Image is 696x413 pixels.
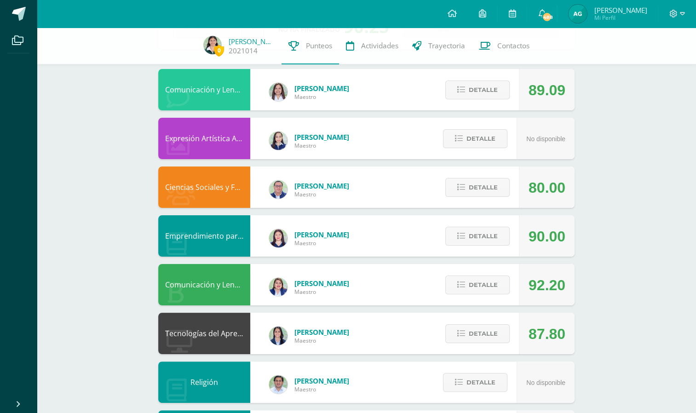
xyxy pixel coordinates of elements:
span: Maestro [294,337,349,344]
div: 90.00 [529,216,565,257]
span: Maestro [294,385,349,393]
div: 89.09 [529,69,565,111]
img: c11d42e410010543b8f7588cb98b0966.png [569,5,587,23]
span: Actividades [361,41,398,51]
img: 360951c6672e02766e5b7d72674f168c.png [269,132,288,150]
div: 87.80 [529,313,565,355]
span: 0 [214,45,224,56]
a: 2021014 [229,46,258,56]
div: 80.00 [529,167,565,208]
div: Comunicación y Lenguaje, Inglés [158,69,250,110]
span: Mi Perfil [594,14,647,22]
a: Trayectoria [405,28,472,64]
img: 21ecb1b6eb62dfcd83b073e897be9f81.png [203,36,222,54]
span: [PERSON_NAME] [294,132,349,142]
a: Punteos [282,28,339,64]
span: Detalle [469,81,498,98]
img: acecb51a315cac2de2e3deefdb732c9f.png [269,83,288,101]
span: Detalle [469,325,498,342]
img: 97caf0f34450839a27c93473503a1ec1.png [269,278,288,296]
span: [PERSON_NAME] [294,376,349,385]
span: [PERSON_NAME] [594,6,647,15]
div: Tecnologías del Aprendizaje y la Comunicación: Computación [158,313,250,354]
span: [PERSON_NAME] [294,327,349,337]
span: Contactos [497,41,529,51]
a: Contactos [472,28,536,64]
span: Detalle [469,276,498,293]
button: Detalle [445,227,510,246]
button: Detalle [443,129,507,148]
a: Actividades [339,28,405,64]
span: Maestro [294,190,349,198]
button: Detalle [445,178,510,197]
span: Maestro [294,288,349,296]
img: a452c7054714546f759a1a740f2e8572.png [269,229,288,247]
span: 488 [542,12,552,22]
button: Detalle [445,324,510,343]
div: Comunicación y Lenguaje, Idioma Español [158,264,250,305]
span: Punteos [306,41,332,51]
span: Maestro [294,142,349,149]
span: Detalle [469,228,498,245]
img: c1c1b07ef08c5b34f56a5eb7b3c08b85.png [269,180,288,199]
div: Religión [158,361,250,403]
span: Detalle [466,374,495,391]
span: No disponible [526,379,565,386]
span: [PERSON_NAME] [294,181,349,190]
span: No disponible [526,135,565,143]
span: Maestro [294,239,349,247]
img: f767cae2d037801592f2ba1a5db71a2a.png [269,375,288,394]
span: [PERSON_NAME] [294,84,349,93]
button: Detalle [445,80,510,99]
span: Maestro [294,93,349,101]
div: Expresión Artística ARTES PLÁSTICAS [158,118,250,159]
span: [PERSON_NAME] [294,279,349,288]
span: Trayectoria [428,41,465,51]
a: [PERSON_NAME] [229,37,275,46]
button: Detalle [443,373,507,392]
img: 7489ccb779e23ff9f2c3e89c21f82ed0.png [269,327,288,345]
div: Ciencias Sociales y Formación Ciudadana [158,166,250,208]
span: Detalle [469,179,498,196]
div: Emprendimiento para la Productividad [158,215,250,257]
button: Detalle [445,275,510,294]
span: [PERSON_NAME] [294,230,349,239]
span: Detalle [466,130,495,147]
div: 92.20 [529,264,565,306]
